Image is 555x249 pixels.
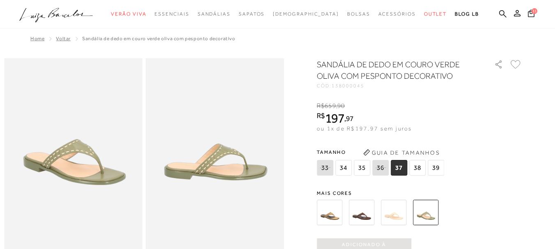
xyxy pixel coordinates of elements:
[381,200,406,225] img: SANDÁLIA DE DEDO EM COURO BEGE COM PESPONTO DECORATIVO
[354,160,370,176] span: 35
[154,7,189,22] a: noSubCategoriesText
[317,59,471,82] h1: SANDÁLIA DE DEDO EM COURO VERDE OLIVA COM PESPONTO DECORATIVO
[154,11,189,17] span: Essenciais
[317,125,412,132] span: ou 1x de R$197,97 sem juros
[455,11,479,17] span: BLOG LB
[317,160,333,176] span: 33
[325,111,344,126] span: 197
[335,160,352,176] span: 34
[347,11,370,17] span: Bolsas
[317,83,481,88] div: CÓD:
[317,112,325,119] i: R$
[239,7,265,22] a: noSubCategoriesText
[317,191,522,196] span: Mais cores
[428,160,444,176] span: 39
[525,9,537,20] button: 11
[372,160,389,176] span: 36
[273,7,339,22] a: noSubCategoriesText
[82,36,235,41] span: SANDÁLIA DE DEDO EM COURO VERDE OLIVA COM PESPONTO DECORATIVO
[360,146,442,159] button: Guia de Tamanhos
[378,11,416,17] span: Acessórios
[455,7,479,22] a: BLOG LB
[378,7,416,22] a: noSubCategoriesText
[391,160,407,176] span: 37
[30,36,44,41] a: Home
[424,7,447,22] a: noSubCategoriesText
[424,11,447,17] span: Outlet
[413,200,438,225] img: SANDÁLIA DE DEDO EM COURO VERDE OLIVA COM PESPONTO DECORATIVO
[317,200,342,225] img: SANDÁLIA DE DEDO EM CAMURÇA BEGE COM PESPONTO DECORATIVO
[239,11,265,17] span: Sapatos
[325,102,336,110] span: 659
[317,102,325,110] i: R$
[344,115,354,122] i: ,
[347,7,370,22] a: noSubCategoriesText
[332,83,364,89] span: 138000045
[111,7,146,22] a: noSubCategoriesText
[56,36,71,41] a: Voltar
[337,102,345,110] span: 90
[336,102,345,110] i: ,
[349,200,374,225] img: SANDÁLIA DE DEDO EM CAMURÇA CAFÉ COM PESPONTO DECORATIVO
[317,146,446,158] span: Tamanho
[198,11,230,17] span: Sandálias
[532,8,537,14] span: 11
[273,11,339,17] span: [DEMOGRAPHIC_DATA]
[198,7,230,22] a: noSubCategoriesText
[346,114,354,123] span: 97
[409,160,426,176] span: 38
[111,11,146,17] span: Verão Viva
